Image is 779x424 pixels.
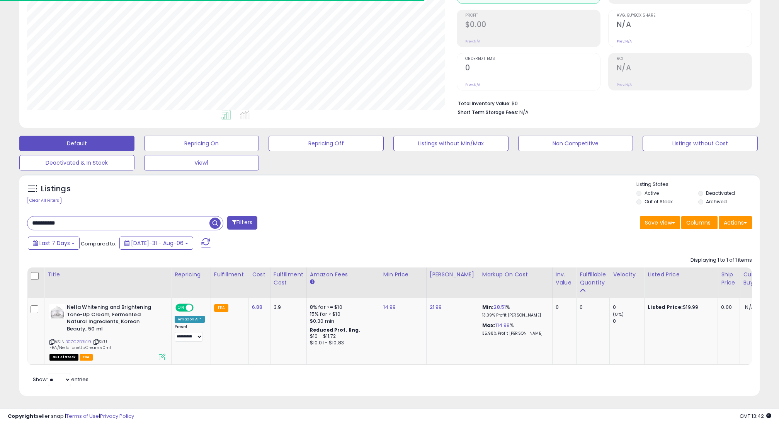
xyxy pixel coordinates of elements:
[100,412,134,420] a: Privacy Policy
[310,340,374,346] div: $10.01 - $10.83
[27,197,61,204] div: Clear All Filters
[214,271,245,279] div: Fulfillment
[383,271,423,279] div: Min Price
[706,198,727,205] label: Archived
[645,198,673,205] label: Out of Stock
[310,304,374,311] div: 8% for <= $10
[383,303,396,311] a: 14.99
[39,239,70,247] span: Last 7 Days
[175,271,208,279] div: Repricing
[482,313,546,318] p: 13.09% Profit [PERSON_NAME]
[430,303,442,311] a: 21.99
[613,318,644,325] div: 0
[430,271,476,279] div: [PERSON_NAME]
[482,322,496,329] b: Max:
[8,412,36,420] strong: Copyright
[617,63,752,74] h2: N/A
[310,318,374,325] div: $0.30 min
[556,271,573,287] div: Inv. value
[214,304,228,312] small: FBA
[648,303,683,311] b: Listed Price:
[49,304,65,319] img: 31L2GlYUD5L._SL40_.jpg
[458,100,510,107] b: Total Inventory Value:
[465,39,480,44] small: Prev: N/A
[740,412,771,420] span: 2025-08-15 13:42 GMT
[648,271,714,279] div: Listed Price
[227,216,257,230] button: Filters
[479,267,552,298] th: The percentage added to the cost of goods (COGS) that forms the calculator for Min & Max prices.
[41,184,71,194] h5: Listings
[465,63,600,74] h2: 0
[617,39,632,44] small: Prev: N/A
[66,412,99,420] a: Terms of Use
[33,376,88,383] span: Show: entries
[613,311,624,317] small: (0%)
[482,322,546,336] div: %
[613,304,644,311] div: 0
[617,82,632,87] small: Prev: N/A
[175,316,205,323] div: Amazon AI *
[269,136,384,151] button: Repricing Off
[19,136,134,151] button: Default
[8,413,134,420] div: seller snap | |
[721,304,734,311] div: 0.00
[482,331,546,336] p: 35.98% Profit [PERSON_NAME]
[393,136,509,151] button: Listings without Min/Max
[648,304,712,311] div: $19.99
[67,304,161,334] b: Nella Whitening and Brightening Tone-Up Cream, Fermented Natural Ingredients, Korean Beauty, 50 ml
[721,271,736,287] div: Ship Price
[613,271,641,279] div: Velocity
[28,237,80,250] button: Last 7 Days
[580,304,604,311] div: 0
[144,155,259,170] button: View1
[49,354,78,361] span: All listings that are currently out of stock and unavailable for purchase on Amazon
[19,155,134,170] button: Deactivated & In Stock
[719,216,752,229] button: Actions
[617,14,752,18] span: Avg. Buybox Share
[636,181,759,188] p: Listing States:
[643,136,758,151] button: Listings without Cost
[686,219,711,226] span: Columns
[310,279,315,286] small: Amazon Fees.
[252,271,267,279] div: Cost
[458,98,746,107] li: $0
[495,322,510,329] a: 114.99
[465,82,480,87] small: Prev: N/A
[640,216,680,229] button: Save View
[617,57,752,61] span: ROI
[119,237,193,250] button: [DATE]-31 - Aug-06
[617,20,752,31] h2: N/A
[175,324,205,342] div: Preset:
[681,216,718,229] button: Columns
[493,303,506,311] a: 28.51
[131,239,184,247] span: [DATE]-31 - Aug-06
[706,190,735,196] label: Deactivated
[310,333,374,340] div: $10 - $11.72
[458,109,518,116] b: Short Term Storage Fees:
[465,20,600,31] h2: $0.00
[310,311,374,318] div: 15% for > $10
[252,303,263,311] a: 6.88
[518,136,633,151] button: Non Competitive
[192,305,205,311] span: OFF
[580,271,606,287] div: Fulfillable Quantity
[519,109,529,116] span: N/A
[144,136,259,151] button: Repricing On
[465,57,600,61] span: Ordered Items
[482,303,494,311] b: Min:
[745,303,754,311] span: N/A
[310,271,377,279] div: Amazon Fees
[465,14,600,18] span: Profit
[176,305,186,311] span: ON
[310,327,361,333] b: Reduced Prof. Rng.
[49,304,165,359] div: ASIN:
[48,271,168,279] div: Title
[65,339,91,345] a: B07C2BRK19
[81,240,116,247] span: Compared to:
[556,304,570,311] div: 0
[482,271,549,279] div: Markup on Cost
[274,304,301,311] div: 3.9
[49,339,111,350] span: | SKU: FBA/NellaToneUpCream50ml
[645,190,659,196] label: Active
[274,271,303,287] div: Fulfillment Cost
